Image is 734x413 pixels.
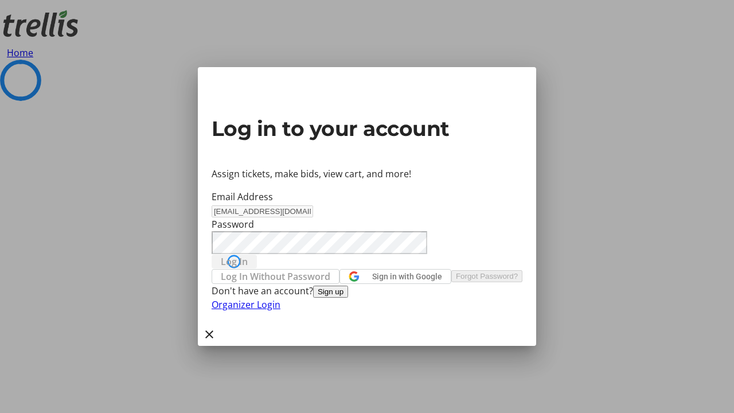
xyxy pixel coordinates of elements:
[212,298,280,311] a: Organizer Login
[212,284,522,298] div: Don't have an account?
[212,167,522,181] p: Assign tickets, make bids, view cart, and more!
[212,205,313,217] input: Email Address
[212,218,254,231] label: Password
[198,323,221,346] button: Close
[212,190,273,203] label: Email Address
[451,270,522,282] button: Forgot Password?
[212,113,522,144] h2: Log in to your account
[313,286,348,298] button: Sign up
